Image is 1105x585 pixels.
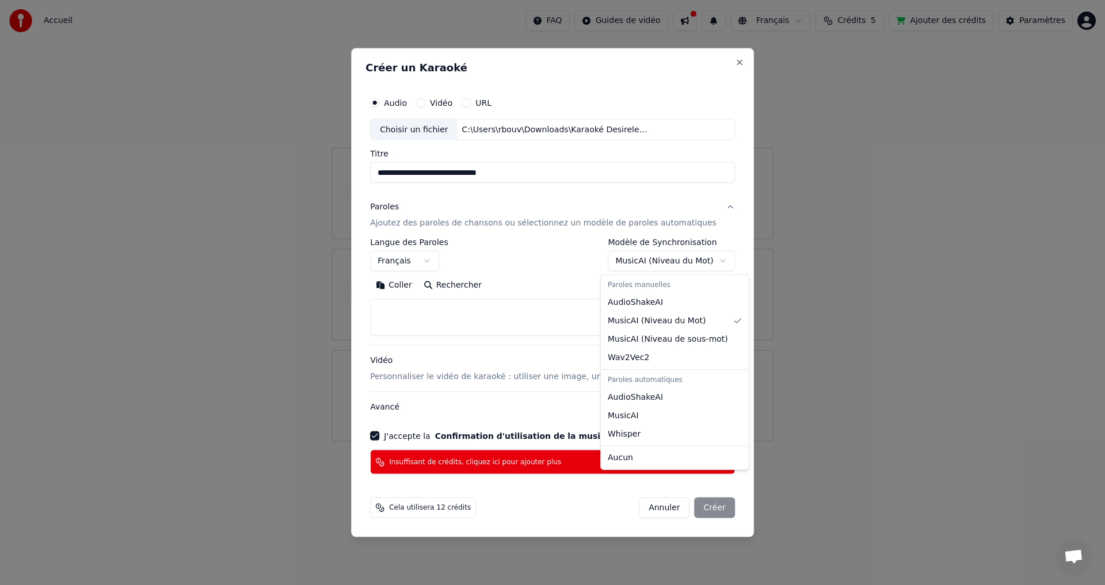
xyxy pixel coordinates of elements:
div: Paroles manuelles [603,277,746,293]
span: Aucun [608,452,633,464]
span: MusicAI ( Niveau du Mot ) [608,315,706,327]
span: MusicAI [608,410,639,422]
span: Wav2Vec2 [608,352,649,364]
div: Paroles automatiques [603,372,746,388]
span: AudioShakeAI [608,392,663,403]
span: MusicAI ( Niveau de sous-mot ) [608,334,728,345]
span: Whisper [608,429,641,440]
span: AudioShakeAI [608,297,663,308]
